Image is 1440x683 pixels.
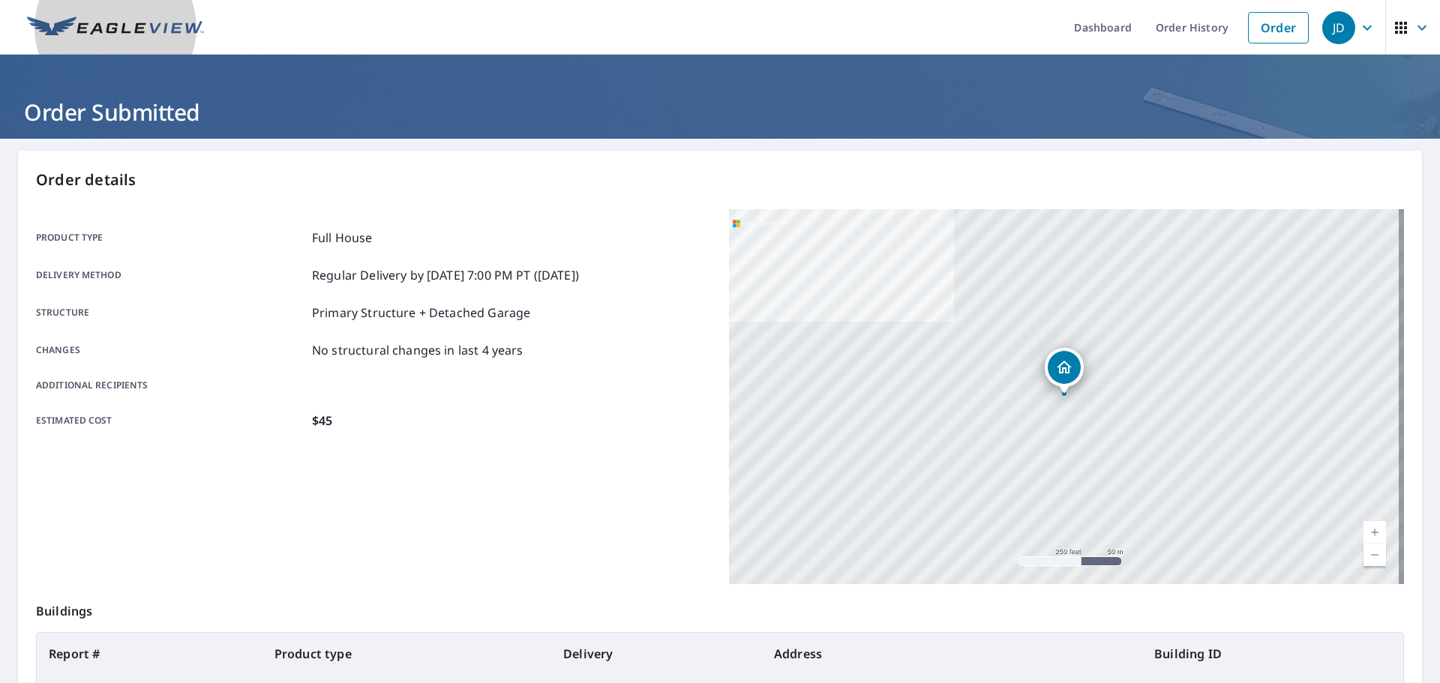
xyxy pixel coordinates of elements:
th: Report # [37,633,262,675]
p: Order details [36,169,1404,191]
th: Product type [262,633,551,675]
p: Structure [36,304,306,322]
div: JD [1322,11,1355,44]
p: Estimated cost [36,412,306,430]
p: $45 [312,412,332,430]
p: No structural changes in last 4 years [312,341,523,359]
p: Product type [36,229,306,247]
th: Building ID [1142,633,1403,675]
p: Delivery method [36,266,306,284]
p: Additional recipients [36,379,306,392]
p: Regular Delivery by [DATE] 7:00 PM PT ([DATE]) [312,266,579,284]
img: EV Logo [27,16,204,39]
p: Buildings [36,584,1404,632]
h1: Order Submitted [18,97,1422,127]
a: Current Level 17, Zoom In [1363,521,1386,544]
th: Delivery [551,633,762,675]
a: Current Level 17, Zoom Out [1363,544,1386,566]
th: Address [762,633,1142,675]
p: Full House [312,229,373,247]
p: Primary Structure + Detached Garage [312,304,530,322]
a: Order [1248,12,1309,43]
div: Dropped pin, building 1, Residential property, 8335 Philadelphia Rd Rosedale, MD 21237 [1045,348,1084,394]
p: Changes [36,341,306,359]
